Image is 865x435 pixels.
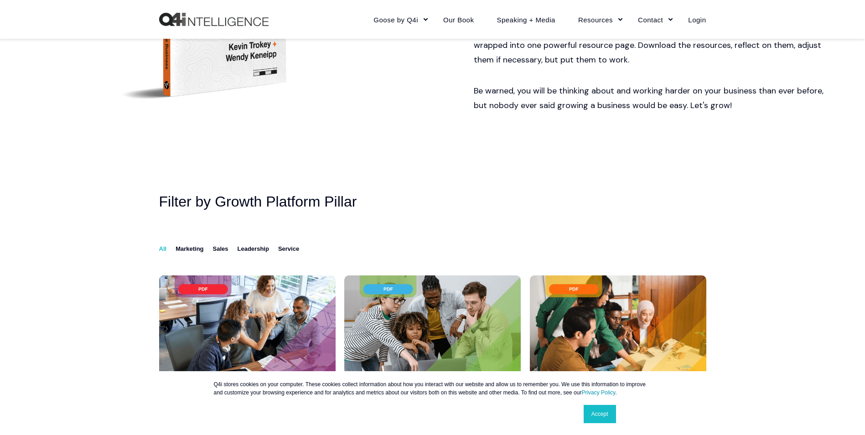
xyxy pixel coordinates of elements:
[581,389,615,396] a: Privacy Policy
[214,380,652,397] p: Q4i stores cookies on your computer. These cookies collect information about how you interact wit...
[159,13,269,26] img: Q4intelligence, LLC logo
[159,243,167,255] div: All
[474,23,824,67] p: Think of this page as your toolbox, backpack, Swiss Army knife, and emergency kit, all wrapped in...
[176,243,203,255] div: Marketing
[278,243,299,255] div: Service
[213,243,228,255] div: Sales
[159,241,706,257] ul: Filter
[584,405,616,423] a: Accept
[159,13,269,26] a: Back to Home
[238,243,269,255] div: Leadership
[474,83,824,113] p: Be warned, you will be thinking about and working harder on your business than ever before, but n...
[159,190,465,213] h3: Filter by Growth Platform Pillar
